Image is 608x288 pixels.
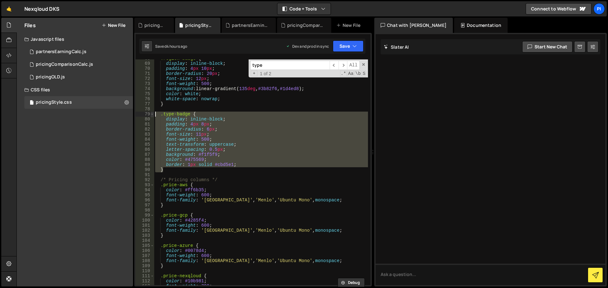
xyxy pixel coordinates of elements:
[362,70,366,77] span: Search In Selection
[257,71,274,76] span: 1 of 2
[136,91,154,96] div: 75
[24,58,133,71] div: 17183/47471.js
[136,142,154,147] div: 85
[454,18,508,33] div: Documentation
[24,96,133,109] div: 17183/47472.css
[1,1,17,16] a: 🤙
[136,162,154,167] div: 89
[251,70,257,76] span: Toggle Replace mode
[250,61,330,70] input: Search for
[340,70,347,77] span: RegExp Search
[136,66,154,71] div: 70
[167,44,187,49] div: 4 hours ago
[36,74,65,80] div: pricingOLD.js
[136,86,154,91] div: 74
[36,62,93,67] div: pricingComparisonCalc.js
[347,61,360,70] span: Alt-Enter
[24,46,133,58] div: 17183/47469.js
[526,3,592,15] a: Connect to Webflow
[17,33,133,46] div: Javascript files
[136,233,154,238] div: 103
[136,238,154,243] div: 104
[136,213,154,218] div: 99
[136,279,154,284] div: 112
[24,5,60,13] div: Nexqloud DKS
[136,81,154,86] div: 73
[347,70,354,77] span: CaseSensitive Search
[136,147,154,152] div: 86
[136,152,154,157] div: 87
[136,117,154,122] div: 80
[136,223,154,228] div: 101
[136,248,154,253] div: 106
[24,71,133,83] div: 17183/47474.js
[36,49,86,55] div: partnersEarningCalc.js
[338,278,365,287] button: Debug
[24,22,36,29] h2: Files
[136,96,154,101] div: 76
[333,40,364,52] button: Save
[136,243,154,248] div: 105
[102,23,125,28] button: New File
[136,167,154,172] div: 90
[136,137,154,142] div: 84
[277,3,331,15] button: Code + Tools
[136,258,154,263] div: 108
[136,107,154,112] div: 78
[36,100,72,105] div: pricingStyle.css
[136,273,154,279] div: 111
[136,218,154,223] div: 100
[136,157,154,162] div: 88
[17,83,133,96] div: CSS files
[136,122,154,127] div: 81
[136,268,154,273] div: 110
[136,228,154,233] div: 102
[374,18,453,33] div: Chat with [PERSON_NAME]
[136,182,154,187] div: 93
[339,61,347,70] span: ​
[355,70,361,77] span: Whole Word Search
[136,253,154,258] div: 107
[136,198,154,203] div: 96
[136,203,154,208] div: 97
[384,44,409,50] h2: Slater AI
[330,61,339,70] span: ​
[136,112,154,117] div: 79
[136,127,154,132] div: 82
[136,71,154,76] div: 71
[185,22,212,28] div: pricingStyle.css
[522,41,573,52] button: Start new chat
[136,208,154,213] div: 98
[136,132,154,137] div: 83
[593,3,605,15] a: Pi
[136,61,154,66] div: 69
[136,76,154,81] div: 72
[232,22,268,28] div: partnersEarningCalc.js
[286,44,329,49] div: Dev and prod in sync
[155,44,187,49] div: Saved
[144,22,166,28] div: pricingOLD.js
[136,263,154,268] div: 109
[287,22,324,28] div: pricingComparisonCalc.js
[136,187,154,193] div: 94
[136,177,154,182] div: 92
[136,101,154,107] div: 77
[336,22,363,28] div: New File
[136,172,154,177] div: 91
[136,193,154,198] div: 95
